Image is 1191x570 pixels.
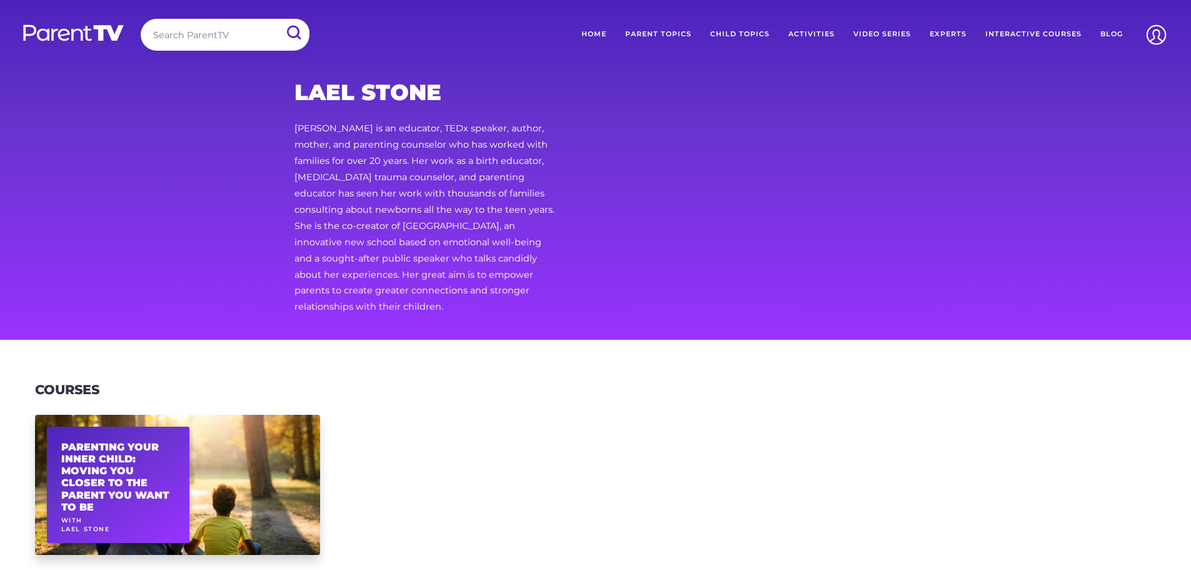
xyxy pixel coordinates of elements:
[1091,19,1132,50] a: Blog
[277,19,309,47] input: Submit
[61,441,176,513] h2: Parenting Your Inner Child: Moving You Closer to The Parent You Want To Be
[844,19,920,50] a: Video Series
[141,19,309,51] input: Search ParentTV
[701,19,779,50] a: Child Topics
[22,24,125,42] img: parenttv-logo-white.4c85aaf.svg
[779,19,844,50] a: Activities
[294,121,556,315] p: [PERSON_NAME] is an educator, TEDx speaker, author, mother, and parenting counselor who has worke...
[61,517,83,524] span: With
[1140,19,1172,51] img: Account
[920,19,976,50] a: Experts
[976,19,1091,50] a: Interactive Courses
[616,19,701,50] a: Parent Topics
[35,382,99,398] h3: Courses
[61,526,110,532] span: Lael Stone
[294,79,556,106] h2: Lael Stone
[572,19,616,50] a: Home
